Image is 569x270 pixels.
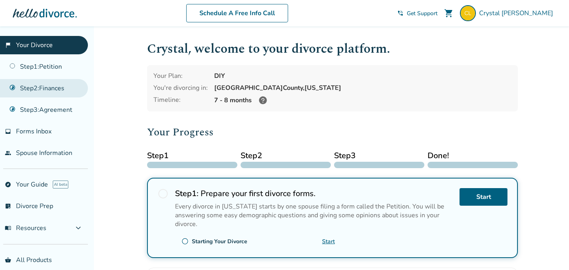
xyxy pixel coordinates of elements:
[397,10,438,17] a: phone_in_talkGet Support
[5,150,11,156] span: people
[5,224,46,232] span: Resources
[74,223,83,233] span: expand_more
[53,181,68,189] span: AI beta
[241,150,331,162] span: Step 2
[16,127,52,136] span: Forms Inbox
[153,83,208,92] div: You're divorcing in:
[428,150,518,162] span: Done!
[147,124,518,140] h2: Your Progress
[5,257,11,263] span: shopping_basket
[147,39,518,59] h1: Crystal , welcome to your divorce platform.
[479,9,556,18] span: Crystal [PERSON_NAME]
[334,150,424,162] span: Step 3
[186,4,288,22] a: Schedule A Free Info Call
[181,238,189,245] span: radio_button_unchecked
[407,10,438,17] span: Get Support
[322,238,335,245] a: Start
[153,95,208,105] div: Timeline:
[153,71,208,80] div: Your Plan:
[147,150,237,162] span: Step 1
[444,8,454,18] span: shopping_cart
[460,188,507,206] a: Start
[397,10,404,16] span: phone_in_talk
[460,5,476,21] img: crystalmarie.larsen@gmail.com
[214,71,511,80] div: DIY
[175,188,453,199] h2: Prepare your first divorce forms.
[157,188,169,199] span: radio_button_unchecked
[5,128,11,135] span: inbox
[5,42,11,48] span: flag_2
[175,188,199,199] strong: Step 1 :
[175,202,453,228] p: Every divorce in [US_STATE] starts by one spouse filing a form called the Petition. You will be a...
[529,232,569,270] iframe: Chat Widget
[214,95,511,105] div: 7 - 8 months
[192,238,247,245] div: Starting Your Divorce
[5,203,11,209] span: list_alt_check
[214,83,511,92] div: [GEOGRAPHIC_DATA] County, [US_STATE]
[5,225,11,231] span: menu_book
[5,181,11,188] span: explore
